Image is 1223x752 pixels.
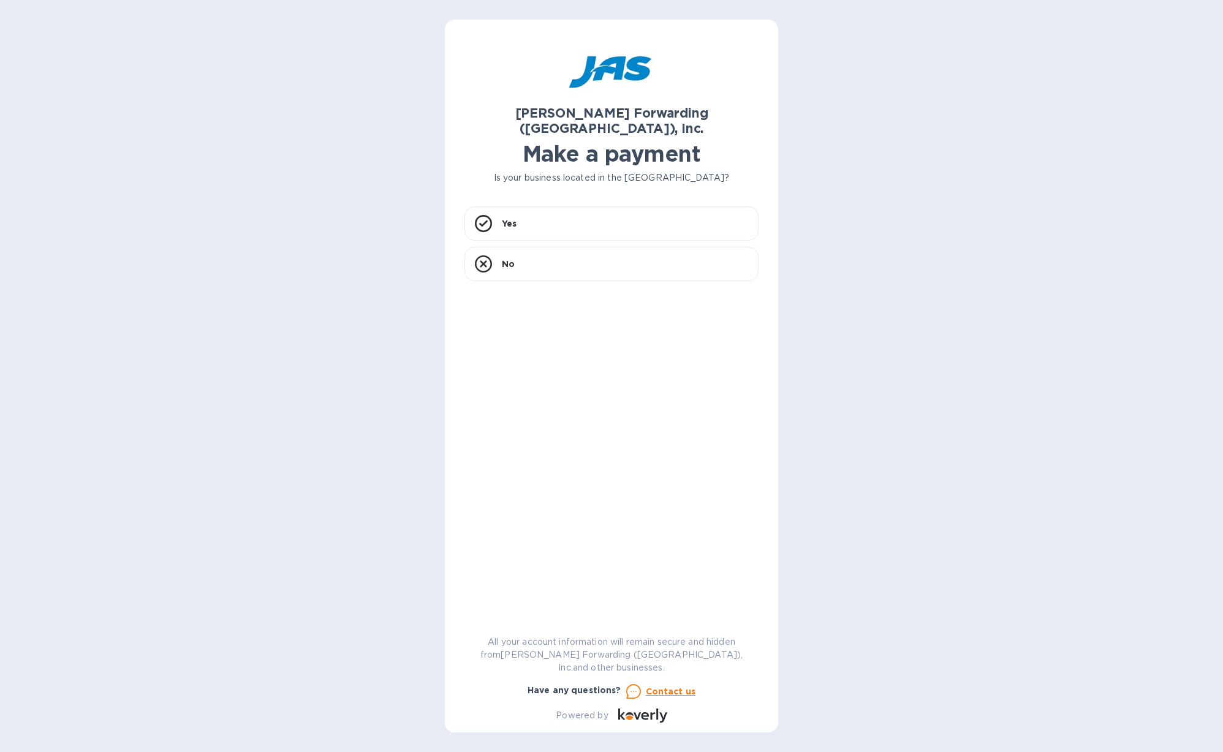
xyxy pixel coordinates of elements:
[556,709,608,722] p: Powered by
[464,141,759,167] h1: Make a payment
[646,686,696,696] u: Contact us
[502,258,515,270] p: No
[502,217,517,230] p: Yes
[528,685,621,695] b: Have any questions?
[464,636,759,674] p: All your account information will remain secure and hidden from [PERSON_NAME] Forwarding ([GEOGRA...
[464,171,759,184] p: Is your business located in the [GEOGRAPHIC_DATA]?
[515,105,708,136] b: [PERSON_NAME] Forwarding ([GEOGRAPHIC_DATA]), Inc.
